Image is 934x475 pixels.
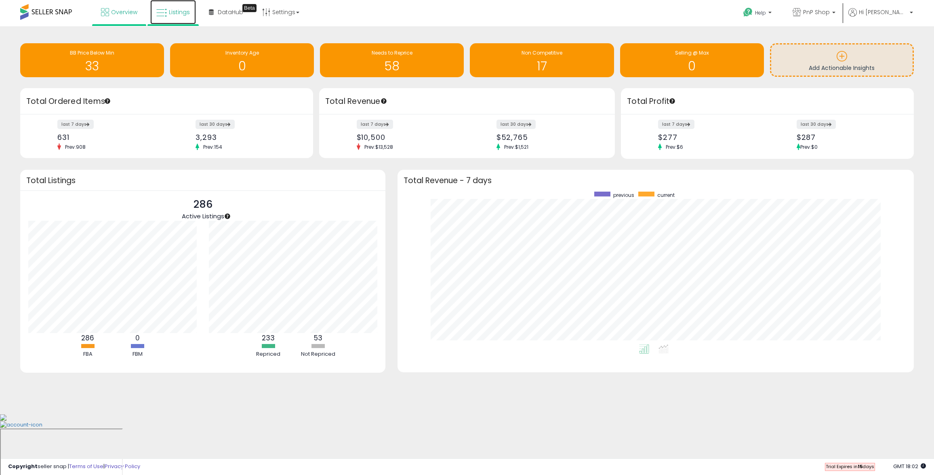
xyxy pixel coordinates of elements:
[848,8,913,26] a: Hi [PERSON_NAME]
[182,197,224,212] p: 286
[182,212,224,220] span: Active Listings
[325,96,609,107] h3: Total Revenue
[658,120,694,129] label: last 7 days
[320,43,464,77] a: Needs to Reprice 58
[474,59,610,73] h1: 17
[57,120,94,129] label: last 7 days
[613,192,634,198] span: previous
[174,59,310,73] h1: 0
[803,8,830,16] span: PnP Shop
[26,177,379,184] h3: Total Listings
[26,96,307,107] h3: Total Ordered Items
[797,120,836,129] label: last 30 days
[737,1,780,26] a: Help
[314,333,322,343] b: 53
[199,144,226,150] span: Prev: 154
[170,43,314,77] a: Inventory Age 0
[196,133,299,141] div: 3,293
[63,350,112,358] div: FBA
[20,43,164,77] a: BB Price Below Min 33
[496,120,536,129] label: last 30 days
[658,133,761,141] div: $277
[496,133,601,141] div: $52,765
[244,350,292,358] div: Repriced
[196,120,235,129] label: last 30 days
[324,59,460,73] h1: 58
[624,59,760,73] h1: 0
[470,43,614,77] a: Non Competitive 17
[294,350,342,358] div: Not Repriced
[360,144,397,150] span: Prev: $13,528
[522,49,562,56] span: Non Competitive
[800,144,818,150] span: Prev: $0
[357,133,461,141] div: $10,500
[755,9,766,16] span: Help
[380,97,387,105] div: Tooltip anchor
[57,133,160,141] div: 631
[372,49,412,56] span: Needs to Reprice
[743,7,753,17] i: Get Help
[81,333,94,343] b: 286
[225,49,259,56] span: Inventory Age
[657,192,675,198] span: current
[500,144,532,150] span: Prev: $1,521
[113,350,162,358] div: FBM
[809,64,875,72] span: Add Actionable Insights
[262,333,275,343] b: 233
[70,49,114,56] span: BB Price Below Min
[669,97,676,105] div: Tooltip anchor
[662,144,687,150] span: Prev: $6
[675,49,709,56] span: Selling @ Max
[797,133,900,141] div: $287
[104,97,111,105] div: Tooltip anchor
[111,8,137,16] span: Overview
[771,44,913,76] a: Add Actionable Insights
[242,4,257,12] div: Tooltip anchor
[169,8,190,16] span: Listings
[218,8,243,16] span: DataHub
[404,177,908,184] h3: Total Revenue - 7 days
[627,96,908,107] h3: Total Profit
[61,144,90,150] span: Prev: 908
[859,8,907,16] span: Hi [PERSON_NAME]
[135,333,140,343] b: 0
[224,213,231,220] div: Tooltip anchor
[620,43,764,77] a: Selling @ Max 0
[24,59,160,73] h1: 33
[357,120,393,129] label: last 7 days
